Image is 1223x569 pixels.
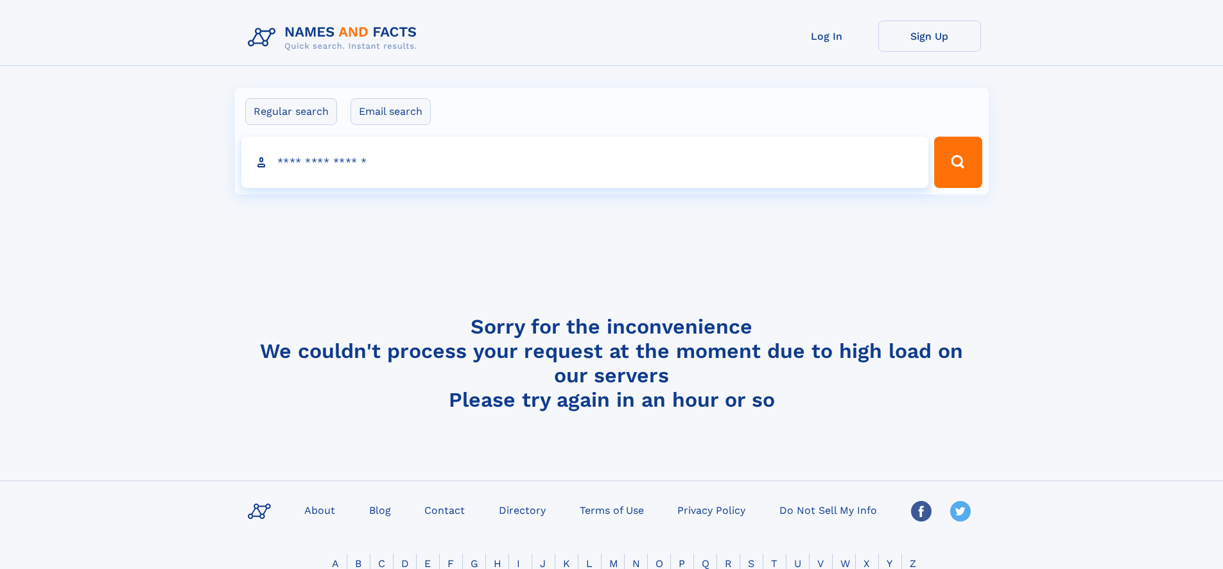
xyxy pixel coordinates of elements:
img: Logo Names and Facts [243,21,428,55]
label: Regular search [245,98,337,125]
img: Twitter [950,501,971,522]
a: Privacy Policy [672,500,750,519]
a: Log In [776,21,878,52]
input: search input [241,137,929,188]
a: Blog [364,500,396,519]
img: Facebook [911,501,932,522]
h4: Sorry for the inconvenience We couldn't process your request at the moment due to high load on ou... [243,314,981,412]
a: Terms of Use [575,500,649,519]
a: About [299,500,340,519]
a: Contact [419,500,470,519]
label: Email search [351,98,431,125]
a: Directory [494,500,551,519]
button: Search Button [934,137,982,188]
a: Sign Up [878,21,981,52]
a: Do Not Sell My Info [774,500,882,519]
